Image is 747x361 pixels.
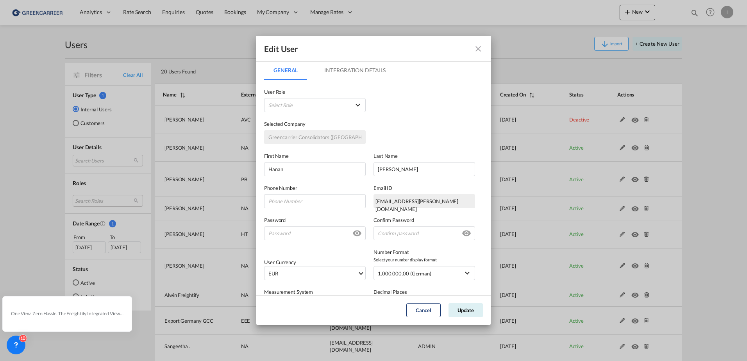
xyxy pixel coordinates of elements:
div: Edit User [264,44,298,54]
label: Phone Number [264,184,366,192]
label: Number Format [373,248,475,256]
md-icon: icon-eye [352,227,362,236]
input: First name [264,162,366,176]
md-tab-item: Intergration Details [315,61,395,80]
label: Password [264,216,366,224]
input: Last name [373,162,475,176]
md-icon: icon-close fg-AAA8AD [474,44,483,54]
input: Password [264,226,366,240]
label: Confirm Password [373,216,475,224]
span: EUR [268,270,357,277]
label: Selected Company [264,120,366,128]
span: Select your number display format [373,256,475,264]
label: Measurement System [264,288,366,296]
md-dialog: GeneralIntergration Details ... [256,36,491,325]
md-tab-item: General [264,61,307,80]
label: User Currency [264,259,296,265]
div: hanan.tesfai@greencarrier.com [373,194,475,208]
label: User Role [264,88,366,96]
label: Email ID [373,184,475,192]
button: Update [449,303,483,317]
md-select: {{(ctrl.parent.createData.viewShipper && !ctrl.parent.createData.user_data.role_id) ? 'N/A' : 'Se... [264,98,366,112]
button: icon-close fg-AAA8AD [470,41,486,57]
input: Selected Company [264,130,366,144]
input: Phone Number [264,194,366,208]
label: First Name [264,152,366,160]
input: Confirm password [373,226,475,240]
md-pagination-wrapper: Use the left and right arrow keys to navigate between tabs [264,61,403,80]
label: Decimal Places [373,288,475,296]
button: Cancel [406,303,441,317]
md-icon: icon-eye [462,227,471,236]
md-select: Select Currency: € EUREuro [264,266,366,280]
div: 1.000.000,00 (German) [378,270,431,277]
label: Last Name [373,152,475,160]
